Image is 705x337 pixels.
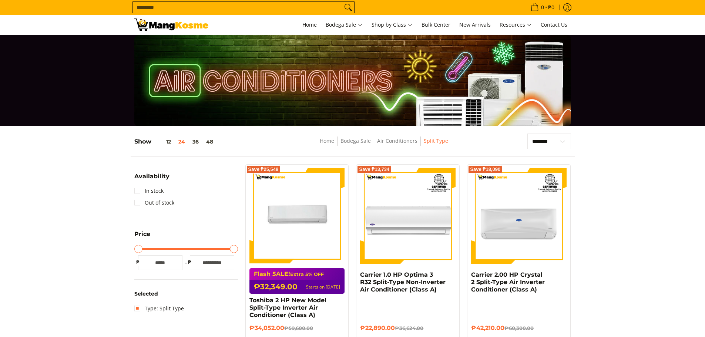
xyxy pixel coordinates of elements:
span: Shop by Class [372,20,413,30]
a: Bodega Sale [340,137,371,144]
button: 48 [202,139,217,145]
nav: Breadcrumbs [268,137,500,153]
a: Carrier 2.00 HP Crystal 2 Split-Type Air Inverter Conditioner (Class A) [471,271,545,293]
h6: ₱22,890.00 [360,324,456,332]
span: Save ₱25,548 [248,167,279,172]
a: Contact Us [537,15,571,35]
del: ₱36,624.00 [395,325,423,331]
span: Bodega Sale [326,20,363,30]
h6: ₱42,210.00 [471,324,567,332]
del: ₱60,300.00 [504,325,534,331]
a: Out of stock [134,197,174,209]
a: Shop by Class [368,15,416,35]
a: In stock [134,185,164,197]
h5: Show [134,138,217,145]
a: New Arrivals [456,15,494,35]
span: Save ₱18,090 [470,167,500,172]
a: Toshiba 2 HP New Model Split-Type Inverter Air Conditioner (Class A) [249,297,326,319]
span: ₱ [186,259,194,266]
summary: Open [134,231,150,243]
a: Home [320,137,334,144]
span: Bulk Center [422,21,450,28]
a: Bodega Sale [322,15,366,35]
span: Save ₱13,734 [359,167,389,172]
del: ₱59,600.00 [284,325,313,331]
nav: Main Menu [216,15,571,35]
span: ₱0 [547,5,555,10]
span: New Arrivals [459,21,491,28]
button: 12 [151,139,175,145]
span: Resources [500,20,532,30]
img: Carrier 2.00 HP Crystal 2 Split-Type Air Inverter Conditioner (Class A) [471,168,567,264]
button: Search [342,2,354,13]
img: Bodega Sale Aircon l Mang Kosme: Home Appliances Warehouse Sale Split Type [134,18,208,31]
h6: ₱34,052.00 [249,324,345,332]
a: Bulk Center [418,15,454,35]
a: Carrier 1.0 HP Optima 3 R32 Split-Type Non-Inverter Air Conditioner (Class A) [360,271,446,293]
span: 0 [540,5,545,10]
a: Home [299,15,320,35]
span: Split Type [424,137,448,146]
button: 36 [189,139,202,145]
a: Resources [496,15,536,35]
img: Carrier 1.0 HP Optima 3 R32 Split-Type Non-Inverter Air Conditioner (Class A) [360,168,456,264]
span: Price [134,231,150,237]
a: Air Conditioners [377,137,417,144]
button: 24 [175,139,189,145]
a: Type: Split Type [134,303,184,314]
img: Toshiba 2 HP New Model Split-Type Inverter Air Conditioner (Class A) [249,168,345,264]
span: Home [302,21,317,28]
span: • [528,3,557,11]
span: Availability [134,173,169,179]
summary: Open [134,173,169,185]
span: Contact Us [541,21,567,28]
h6: Selected [134,291,238,297]
span: ₱ [134,259,142,266]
